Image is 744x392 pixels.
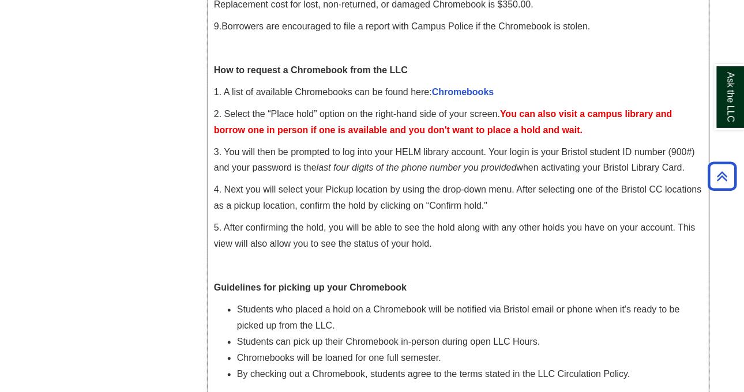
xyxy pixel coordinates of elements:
[237,305,680,331] span: Students who placed a hold on a Chromebook will be notified via Bristol email or phone when it's ...
[237,353,441,363] span: Chromebooks will be loaned for one full semester.
[214,223,696,249] span: 5. After confirming the hold, you will be able to see the hold along with any other holds you hav...
[317,163,517,173] em: last four digits of the phone number you provided
[214,21,219,31] span: 9
[237,337,540,347] span: Students can pick up their Chromebook in-person during open LLC Hours.
[214,109,672,135] span: 2. Select the “Place hold” option on the right-hand side of your screen.
[214,87,494,97] span: 1. A list of available Chromebooks can be found here:
[237,370,630,379] span: By checking out a Chromebook, students agree to the terms stated in the LLC Circulation Policy.
[214,185,702,211] span: 4. Next you will select your Pickup location by using the drop-down menu. After selecting one of ...
[214,65,408,75] strong: How to request a Chromebook from the LLC
[214,18,703,35] p: .
[214,147,695,173] span: 3. You will then be prompted to log into your HELM library account. Your login is your Bristol st...
[704,168,741,184] a: Back to Top
[432,87,494,97] a: Chromebooks
[214,283,407,293] span: Guidelines for picking up your Chromebook
[221,21,590,31] span: Borrowers are encouraged to file a report with Campus Police if the Chromebook is stolen.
